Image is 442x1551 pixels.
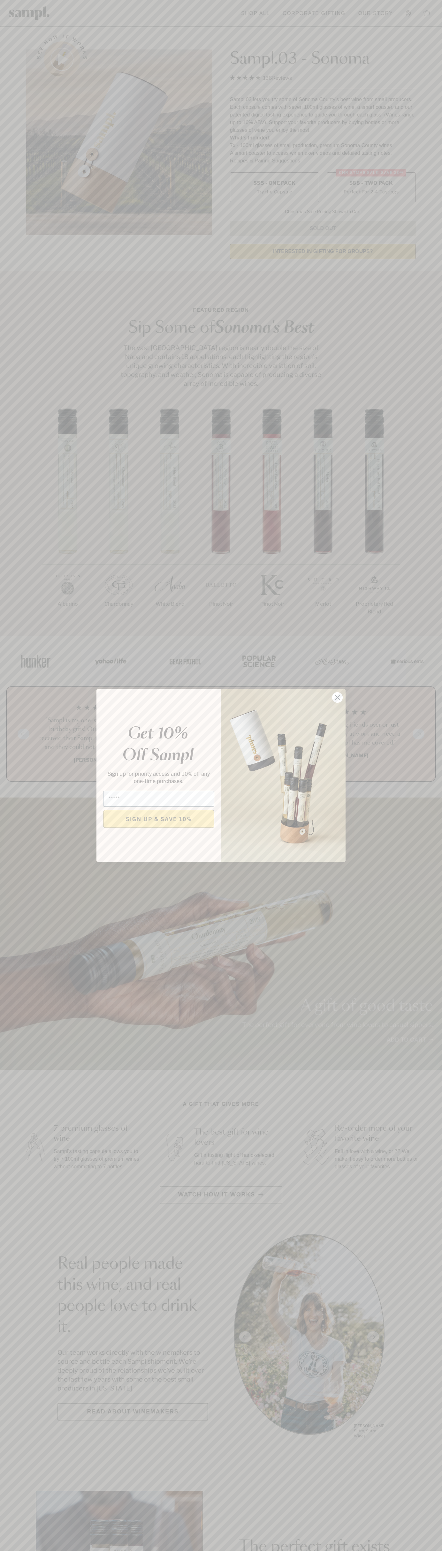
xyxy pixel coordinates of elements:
span: Sign up for priority access and 10% off any one-time purchases. [108,770,210,784]
button: SIGN UP & SAVE 10% [103,810,214,828]
img: 96933287-25a1-481a-a6d8-4dd623390dc6.png [221,689,346,862]
input: Email [103,791,214,807]
em: Get 10% Off Sampl [122,726,194,763]
button: Close dialog [332,692,343,703]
